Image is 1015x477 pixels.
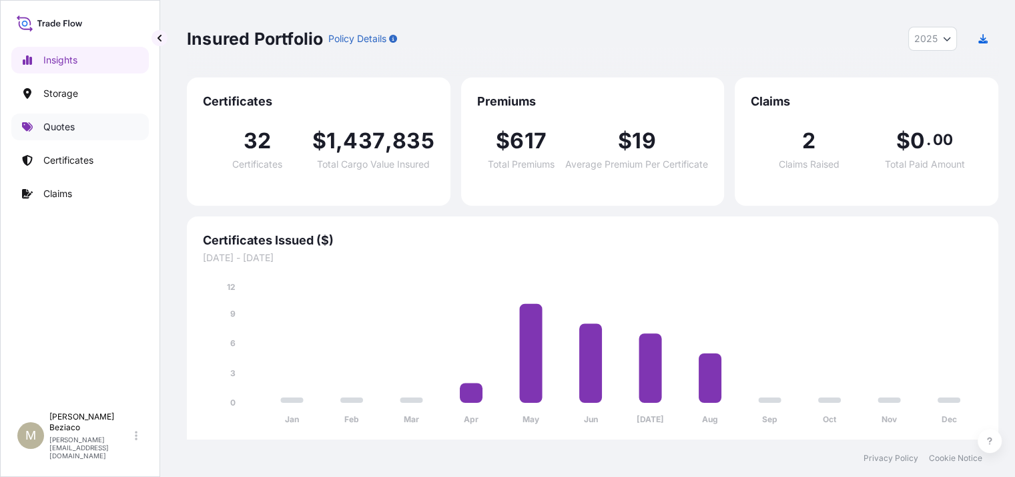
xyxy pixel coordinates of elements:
[187,28,323,49] p: Insured Portfolio
[477,94,709,110] span: Premiums
[43,154,93,167] p: Certificates
[312,130,326,152] span: $
[11,80,149,107] a: Storage
[942,414,957,424] tspan: Dec
[914,32,938,45] span: 2025
[203,94,434,110] span: Certificates
[232,160,282,169] span: Certificates
[317,160,430,169] span: Total Cargo Value Insured
[779,160,839,169] span: Claims Raised
[343,130,385,152] span: 437
[43,187,72,200] p: Claims
[203,251,982,265] span: [DATE] - [DATE]
[244,130,271,152] span: 32
[230,368,236,378] tspan: 3
[43,87,78,100] p: Storage
[230,309,236,319] tspan: 9
[510,130,547,152] span: 617
[618,130,632,152] span: $
[43,120,75,134] p: Quotes
[751,94,982,110] span: Claims
[385,130,392,152] span: ,
[49,412,132,433] p: [PERSON_NAME] Beziaco
[926,134,931,145] span: .
[762,414,777,424] tspan: Sep
[11,47,149,73] a: Insights
[637,414,664,424] tspan: [DATE]
[823,414,837,424] tspan: Oct
[882,414,898,424] tspan: Nov
[43,53,77,67] p: Insights
[326,130,336,152] span: 1
[933,134,953,145] span: 00
[896,130,910,152] span: $
[702,414,718,424] tspan: Aug
[11,147,149,174] a: Certificates
[227,282,236,292] tspan: 12
[344,414,359,424] tspan: Feb
[25,429,36,442] span: M
[285,414,299,424] tspan: Jan
[584,414,598,424] tspan: Jun
[523,414,540,424] tspan: May
[632,130,655,152] span: 19
[11,114,149,140] a: Quotes
[910,130,925,152] span: 0
[488,160,555,169] span: Total Premiums
[908,27,957,51] button: Year Selector
[884,160,964,169] span: Total Paid Amount
[864,453,918,464] a: Privacy Policy
[203,232,982,249] span: Certificates Issued ($)
[328,32,386,45] p: Policy Details
[230,397,236,408] tspan: 0
[49,436,132,460] p: [PERSON_NAME][EMAIL_ADDRESS][DOMAIN_NAME]
[929,453,982,464] a: Cookie Notice
[565,160,708,169] span: Average Premium Per Certificate
[11,180,149,207] a: Claims
[230,338,236,348] tspan: 6
[496,130,510,152] span: $
[336,130,343,152] span: ,
[392,130,434,152] span: 835
[802,130,815,152] span: 2
[464,414,478,424] tspan: Apr
[404,414,419,424] tspan: Mar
